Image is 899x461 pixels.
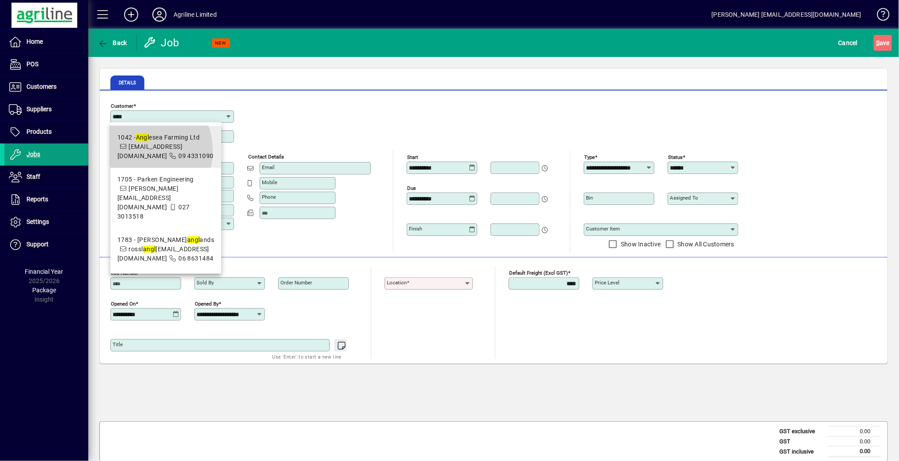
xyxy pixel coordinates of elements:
[143,246,156,253] em: angl
[117,235,214,245] div: 1783 - [PERSON_NAME] ands
[387,280,407,286] mat-label: Location
[509,270,568,276] mat-label: Default Freight (excl GST)
[4,211,88,233] a: Settings
[117,143,182,159] span: [EMAIL_ADDRESS][DOMAIN_NAME]
[775,436,828,446] td: GST
[26,60,38,68] span: POS
[836,35,860,51] button: Cancel
[668,154,683,160] mat-label: Status
[144,36,181,50] div: Job
[4,53,88,76] a: POS
[4,76,88,98] a: Customers
[839,36,858,50] span: Cancel
[262,179,277,185] mat-label: Mobile
[828,436,881,446] td: 0.00
[4,98,88,121] a: Suppliers
[26,241,49,248] span: Support
[586,195,593,201] mat-label: Bin
[117,7,145,23] button: Add
[117,175,214,184] div: 1705 - Parken Engineering
[262,164,275,170] mat-label: Email
[26,83,57,90] span: Customers
[280,280,312,286] mat-label: Order number
[110,228,221,270] mat-option: 1783 - Ross Langlands
[272,351,342,362] mat-hint: Use 'Enter' to start a new line
[174,8,217,22] div: Agriline Limited
[4,234,88,256] a: Support
[876,36,890,50] span: ave
[4,166,88,188] a: Staff
[4,189,88,211] a: Reports
[32,287,56,294] span: Package
[870,2,888,30] a: Knowledge Base
[775,446,828,457] td: GST inclusive
[712,8,861,22] div: [PERSON_NAME] [EMAIL_ADDRESS][DOMAIN_NAME]
[584,154,595,160] mat-label: Type
[4,121,88,143] a: Products
[409,226,422,232] mat-label: Finish
[117,246,209,262] span: rossl [EMAIL_ADDRESS][DOMAIN_NAME]
[828,446,881,457] td: 0.00
[111,103,133,109] mat-label: Customer
[26,173,40,180] span: Staff
[145,7,174,23] button: Profile
[111,301,136,307] mat-label: Opened On
[178,152,213,159] span: 09 4331090
[874,35,892,51] button: Save
[26,196,48,203] span: Reports
[4,31,88,53] a: Home
[828,427,881,437] td: 0.00
[670,195,698,201] mat-label: Assigned to
[98,39,127,46] span: Back
[110,168,221,228] mat-option: 1705 - Parken Engineering
[26,151,40,158] span: Jobs
[119,81,136,85] span: Details
[26,128,52,135] span: Products
[586,226,620,232] mat-label: Customer Item
[117,133,214,142] div: 1042 - esea Farming Ltd
[195,301,219,307] mat-label: Opened by
[676,240,735,249] label: Show All Customers
[110,126,221,168] mat-option: 1042 - Anglesea Farming Ltd
[26,106,52,113] span: Suppliers
[136,134,149,141] em: Angl
[196,280,214,286] mat-label: Sold by
[178,255,213,262] span: 06 8631484
[876,39,880,46] span: S
[262,194,276,200] mat-label: Phone
[215,40,227,46] span: NEW
[775,427,828,437] td: GST exclusive
[407,154,418,160] mat-label: Start
[95,35,129,51] button: Back
[619,240,661,249] label: Show Inactive
[113,341,123,348] mat-label: Title
[26,218,49,225] span: Settings
[26,38,43,45] span: Home
[117,185,178,211] span: [PERSON_NAME][EMAIL_ADDRESS][DOMAIN_NAME]
[407,185,416,191] mat-label: Due
[595,280,619,286] mat-label: Price Level
[187,236,200,243] em: angl
[25,268,64,275] span: Financial Year
[88,35,137,51] app-page-header-button: Back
